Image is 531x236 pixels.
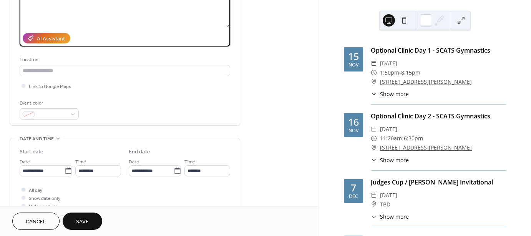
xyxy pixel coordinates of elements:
[348,128,358,133] div: Nov
[371,191,377,200] div: ​
[20,158,30,166] span: Date
[29,194,60,203] span: Show date only
[371,134,377,143] div: ​
[380,77,472,86] a: [STREET_ADDRESS][PERSON_NAME]
[380,125,397,134] span: [DATE]
[371,68,377,77] div: ​
[380,143,472,152] a: [STREET_ADDRESS][PERSON_NAME]
[29,186,42,194] span: All day
[349,194,358,199] div: Dec
[371,59,377,68] div: ​
[12,213,60,230] button: Cancel
[380,90,409,98] span: Show more
[129,158,139,166] span: Date
[371,156,377,164] div: ​
[20,148,43,156] div: Start date
[348,117,359,127] div: 16
[399,68,401,77] span: -
[371,125,377,134] div: ​
[371,90,377,98] div: ​
[371,178,506,187] div: Judges Cup / [PERSON_NAME] Invitational
[371,111,506,121] div: Optional Clinic Day 2 - SCATS Gymnastics
[404,134,423,143] span: 6:30pm
[380,213,409,221] span: Show more
[20,135,54,143] span: Date and time
[380,68,399,77] span: 1:50pm
[184,158,195,166] span: Time
[371,213,409,221] button: ​Show more
[23,33,70,43] button: AI Assistant
[371,156,409,164] button: ​Show more
[63,213,102,230] button: Save
[26,218,46,226] span: Cancel
[29,83,71,91] span: Link to Google Maps
[380,200,390,209] span: TBD
[348,52,359,61] div: 15
[380,134,402,143] span: 11:20am
[380,191,397,200] span: [DATE]
[402,134,404,143] span: -
[371,200,377,209] div: ​
[348,63,358,68] div: Nov
[371,90,409,98] button: ​Show more
[401,68,420,77] span: 8:15pm
[351,183,356,193] div: 7
[380,59,397,68] span: [DATE]
[75,158,86,166] span: Time
[371,77,377,86] div: ​
[371,213,377,221] div: ​
[129,148,150,156] div: End date
[380,156,409,164] span: Show more
[371,143,377,152] div: ​
[371,46,506,55] div: Optional Clinic Day 1 - SCATS Gymnastics
[76,218,89,226] span: Save
[37,35,65,43] div: AI Assistant
[29,203,58,211] span: Hide end time
[20,56,229,64] div: Location
[20,99,77,107] div: Event color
